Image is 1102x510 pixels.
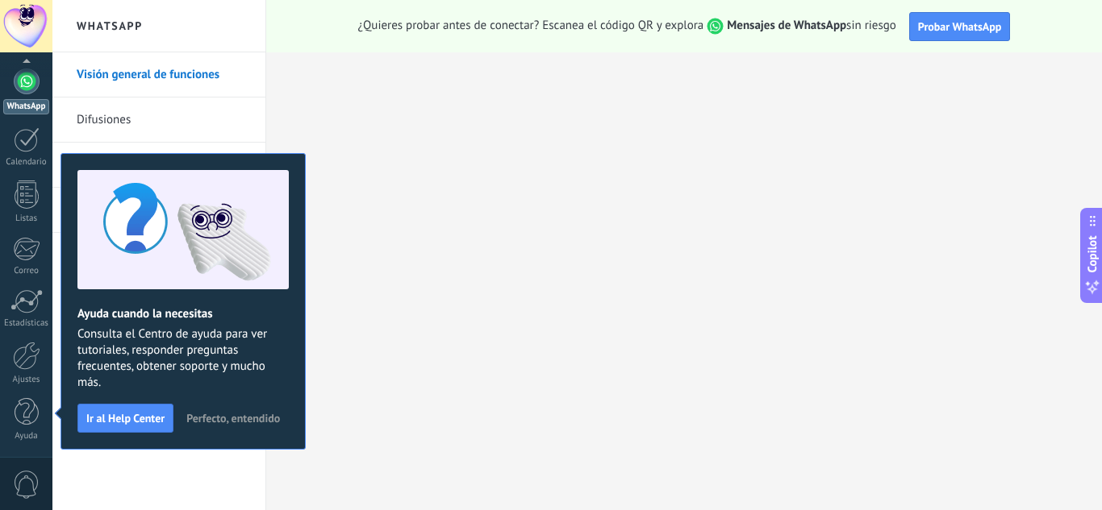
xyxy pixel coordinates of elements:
button: Probar WhatsApp [909,12,1011,41]
li: Plantillas [52,143,265,188]
span: Perfecto, entendido [186,413,280,424]
div: Correo [3,266,50,276]
h2: Ayuda cuando la necesitas [77,306,289,321]
a: Difusiones [77,97,249,143]
span: Consulta el Centro de ayuda para ver tutoriales, responder preguntas frecuentes, obtener soporte ... [77,326,289,391]
a: Visión general de funciones [77,52,249,97]
div: WhatsApp [3,99,49,114]
li: Visión general de funciones [52,52,265,97]
strong: Mensajes de WhatsApp [727,18,846,33]
span: ¿Quieres probar antes de conectar? Escanea el código QR y explora sin riesgo [358,18,896,35]
span: Probar WhatsApp [918,19,1002,34]
button: Ir al Help Center [77,404,173,433]
a: Plantillas [77,143,249,188]
div: Listas [3,214,50,224]
span: Copilot [1084,235,1100,272]
div: Estadísticas [3,318,50,329]
div: Calendario [3,157,50,168]
button: Perfecto, entendido [179,406,287,430]
span: Ir al Help Center [86,413,165,424]
div: Ayuda [3,431,50,442]
div: Ajustes [3,375,50,385]
li: Difusiones [52,97,265,143]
